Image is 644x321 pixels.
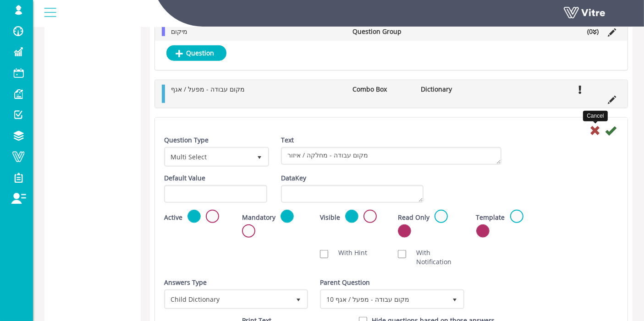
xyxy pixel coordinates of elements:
[171,85,245,93] span: מקום עבודה - מפעל / אגף
[164,136,209,145] label: Question Type
[251,148,268,165] span: select
[321,291,446,307] span: 10 מקום עבודה - מפעל / אגף
[165,291,290,307] span: Child Dictionary
[446,291,463,307] span: select
[398,250,406,258] input: With Notification
[348,27,416,36] li: Question Group
[281,174,306,183] label: DataKey
[583,27,603,36] li: (0 )
[407,248,462,267] label: With Notification
[583,111,607,121] div: Cancel
[320,213,340,222] label: Visible
[164,174,205,183] label: Default Value
[281,147,501,165] textarea: מקום עבודה - מחלקה / איזור
[290,291,307,307] span: select
[348,85,416,94] li: Combo Box
[242,213,275,222] label: Mandatory
[165,148,251,165] span: Multi Select
[329,248,367,257] label: With Hint
[166,45,226,61] a: Question
[171,27,187,36] span: מיקום
[398,213,429,222] label: Read Only
[281,136,294,145] label: Text
[416,85,484,94] li: Dictionary
[164,278,207,287] label: Answers Type
[164,213,182,222] label: Active
[320,278,370,287] label: Parent Question
[320,250,328,258] input: With Hint
[476,213,505,222] label: Template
